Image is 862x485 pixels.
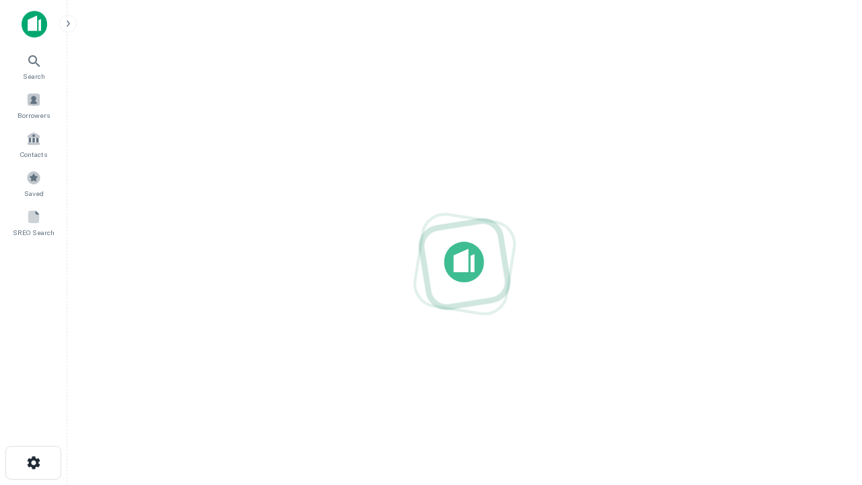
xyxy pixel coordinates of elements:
[24,188,44,199] span: Saved
[4,126,63,162] a: Contacts
[18,110,50,121] span: Borrowers
[4,48,63,84] a: Search
[23,71,45,82] span: Search
[22,11,47,38] img: capitalize-icon.png
[13,227,55,238] span: SREO Search
[4,165,63,201] a: Saved
[795,334,862,399] iframe: Chat Widget
[4,204,63,240] a: SREO Search
[4,87,63,123] a: Borrowers
[20,149,47,160] span: Contacts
